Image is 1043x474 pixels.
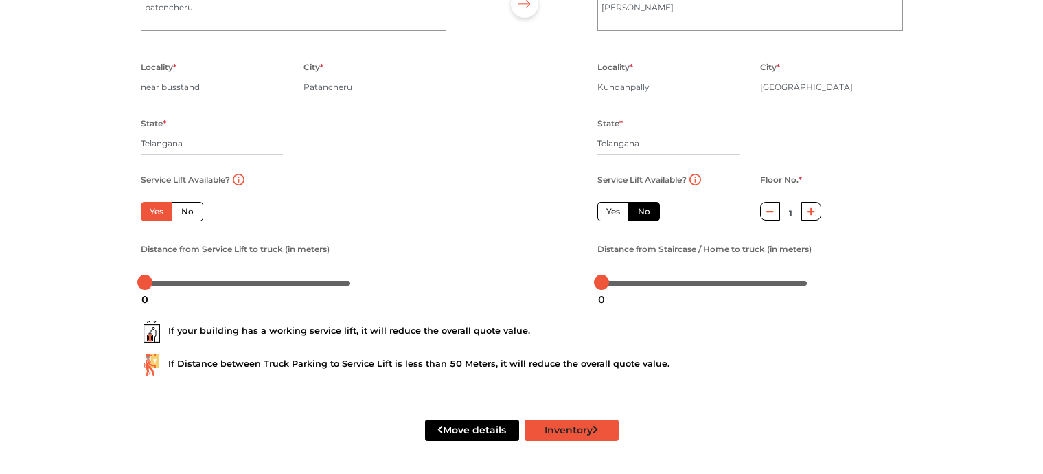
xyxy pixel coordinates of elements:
[597,171,687,189] label: Service Lift Available?
[172,202,203,221] label: No
[760,58,780,76] label: City
[593,288,610,311] div: 0
[303,58,323,76] label: City
[141,202,172,221] label: Yes
[597,115,623,133] label: State
[141,115,166,133] label: State
[597,58,633,76] label: Locality
[628,202,660,221] label: No
[141,171,230,189] label: Service Lift Available?
[760,171,802,189] label: Floor No.
[141,321,163,343] img: ...
[141,58,176,76] label: Locality
[141,354,903,376] div: If Distance between Truck Parking to Service Lift is less than 50 Meters, it will reduce the over...
[597,202,629,221] label: Yes
[141,321,903,343] div: If your building has a working service lift, it will reduce the overall quote value.
[597,240,812,258] label: Distance from Staircase / Home to truck (in meters)
[525,420,619,441] button: Inventory
[141,354,163,376] img: ...
[141,240,330,258] label: Distance from Service Lift to truck (in meters)
[425,420,519,441] button: Move details
[136,288,154,311] div: 0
